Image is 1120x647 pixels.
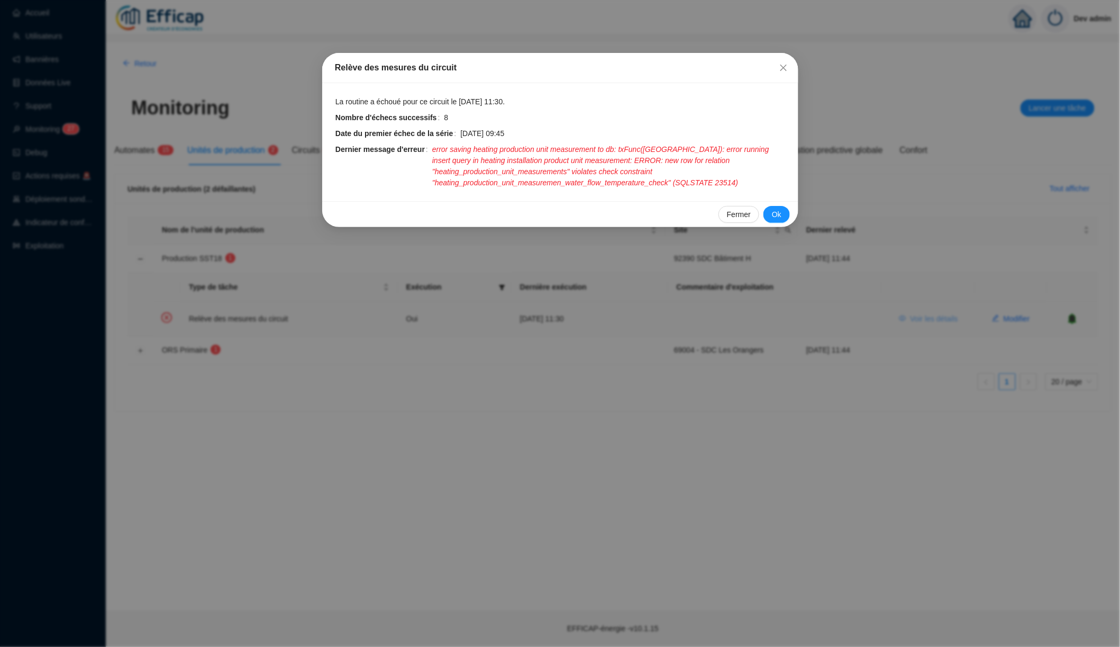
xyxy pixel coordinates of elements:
button: Ok [763,206,790,223]
strong: Nombre d'échecs successifs [335,113,437,122]
span: close [779,64,788,72]
span: La routine a échoué pour ce circuit le [DATE] 11:30. [335,96,505,107]
strong: Dernier message d'erreur [335,145,425,154]
span: error saving heating production unit measurement to db: txFunc([GEOGRAPHIC_DATA]): error running ... [432,144,785,188]
span: 8 [444,112,448,123]
button: Fermer [718,206,759,223]
span: Ok [772,209,781,220]
strong: Date du premier échec de la série [335,129,453,138]
span: [DATE] 09:45 [460,128,504,139]
div: Relève des mesures du circuit [335,61,786,74]
span: Fermer [726,209,750,220]
span: Fermer [775,64,792,72]
button: Close [775,59,792,76]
